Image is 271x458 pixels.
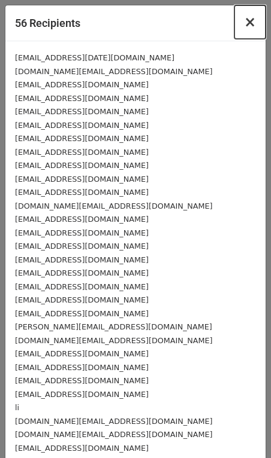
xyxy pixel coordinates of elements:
[15,161,149,170] small: [EMAIL_ADDRESS][DOMAIN_NAME]
[15,80,149,89] small: [EMAIL_ADDRESS][DOMAIN_NAME]
[211,401,271,458] div: 聊天小组件
[15,148,149,157] small: [EMAIL_ADDRESS][DOMAIN_NAME]
[234,5,266,39] button: Close
[15,444,149,453] small: [EMAIL_ADDRESS][DOMAIN_NAME]
[15,403,19,412] small: li
[15,67,212,76] small: [DOMAIN_NAME][EMAIL_ADDRESS][DOMAIN_NAME]
[15,268,149,277] small: [EMAIL_ADDRESS][DOMAIN_NAME]
[15,336,212,345] small: [DOMAIN_NAME][EMAIL_ADDRESS][DOMAIN_NAME]
[211,401,271,458] iframe: Chat Widget
[15,376,149,385] small: [EMAIL_ADDRESS][DOMAIN_NAME]
[15,94,149,103] small: [EMAIL_ADDRESS][DOMAIN_NAME]
[15,228,149,237] small: [EMAIL_ADDRESS][DOMAIN_NAME]
[15,134,149,143] small: [EMAIL_ADDRESS][DOMAIN_NAME]
[244,14,256,30] span: ×
[15,255,149,264] small: [EMAIL_ADDRESS][DOMAIN_NAME]
[15,15,80,31] h5: 56 Recipients
[15,349,149,358] small: [EMAIL_ADDRESS][DOMAIN_NAME]
[15,53,174,62] small: [EMAIL_ADDRESS][DATE][DOMAIN_NAME]
[15,175,149,184] small: [EMAIL_ADDRESS][DOMAIN_NAME]
[15,121,149,130] small: [EMAIL_ADDRESS][DOMAIN_NAME]
[15,282,149,291] small: [EMAIL_ADDRESS][DOMAIN_NAME]
[15,215,149,224] small: [EMAIL_ADDRESS][DOMAIN_NAME]
[15,188,149,197] small: [EMAIL_ADDRESS][DOMAIN_NAME]
[15,309,149,318] small: [EMAIL_ADDRESS][DOMAIN_NAME]
[15,242,149,251] small: [EMAIL_ADDRESS][DOMAIN_NAME]
[15,430,212,439] small: [DOMAIN_NAME][EMAIL_ADDRESS][DOMAIN_NAME]
[15,390,149,399] small: [EMAIL_ADDRESS][DOMAIN_NAME]
[15,363,149,372] small: [EMAIL_ADDRESS][DOMAIN_NAME]
[15,295,149,304] small: [EMAIL_ADDRESS][DOMAIN_NAME]
[15,107,149,116] small: [EMAIL_ADDRESS][DOMAIN_NAME]
[15,201,212,210] small: [DOMAIN_NAME][EMAIL_ADDRESS][DOMAIN_NAME]
[15,417,212,426] small: [DOMAIN_NAME][EMAIL_ADDRESS][DOMAIN_NAME]
[15,322,212,331] small: [PERSON_NAME][EMAIL_ADDRESS][DOMAIN_NAME]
